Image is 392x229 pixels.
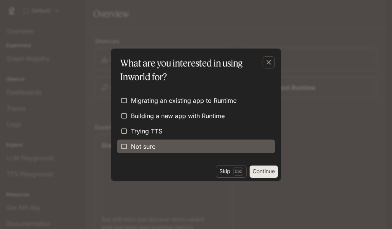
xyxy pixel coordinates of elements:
[131,111,225,120] span: Building a new app with Runtime
[216,166,247,178] button: SkipEsc
[131,142,155,151] span: Not sure
[120,56,269,84] p: What are you interested in using Inworld for?
[234,167,243,175] p: Esc
[250,166,278,178] button: Continue
[131,127,162,136] span: Trying TTS
[131,96,237,105] span: Migrating an existing app to Runtime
